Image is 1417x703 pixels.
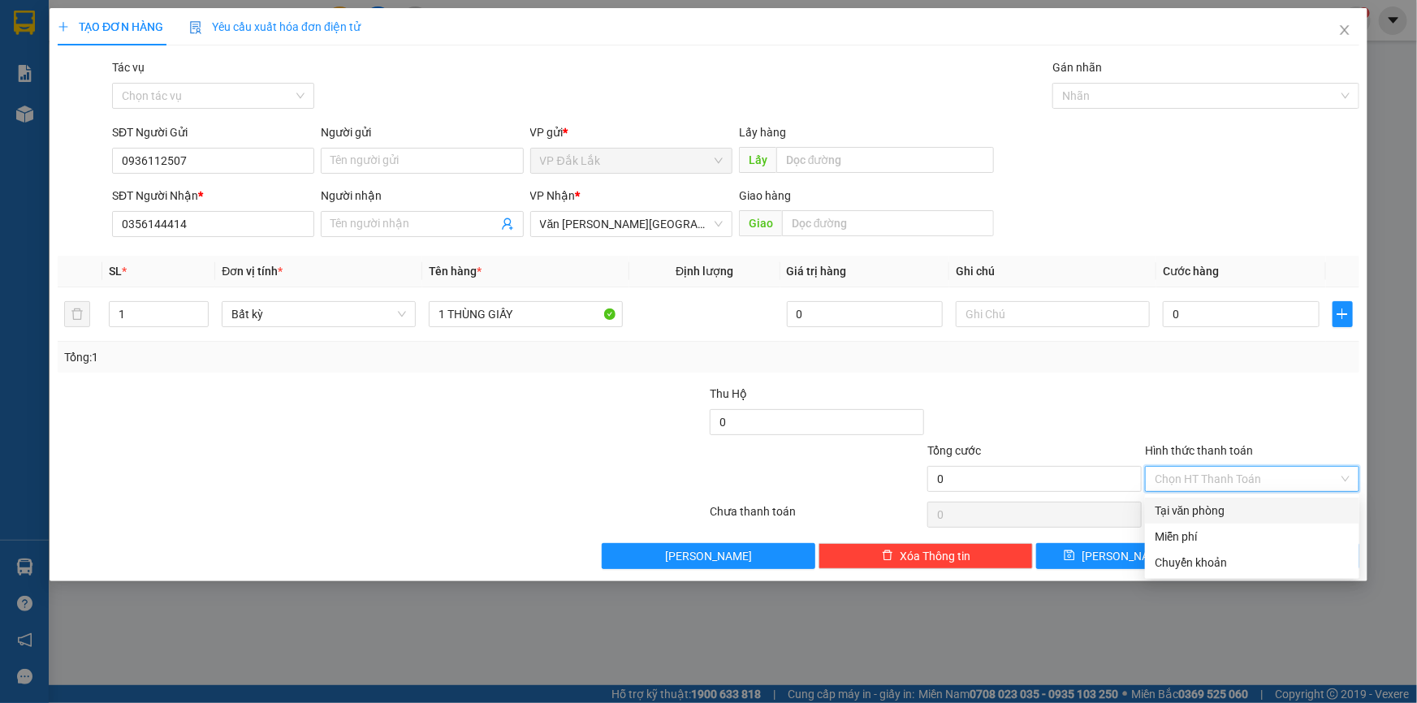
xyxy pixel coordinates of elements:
span: TẠO ĐƠN HÀNG [58,20,163,33]
div: VP gửi [530,123,732,141]
span: Giao [739,210,782,236]
div: SĐT Người Nhận [112,187,314,205]
span: Xóa Thông tin [900,547,970,565]
input: Ghi Chú [956,301,1150,327]
img: icon [189,21,202,34]
span: Giao hàng [739,189,791,202]
th: Ghi chú [949,256,1156,287]
span: DĐ: [139,84,162,101]
span: Tên hàng [429,265,482,278]
label: Gán nhãn [1052,61,1102,74]
span: Gửi: [14,15,39,32]
span: Lấy hàng [739,126,786,139]
span: user-add [501,218,514,231]
div: SĐT Người Gửi [112,123,314,141]
span: [PERSON_NAME] [665,547,752,565]
input: Dọc đường [776,147,994,173]
div: 0898448953 [139,53,374,75]
div: VP Đắk Lắk [14,14,127,53]
button: deleteXóa Thông tin [819,543,1033,569]
span: Bất kỳ [231,302,406,326]
div: Chưa thanh toán [709,502,927,531]
div: Tổng: 1 [64,348,547,366]
span: VP Nhận [530,189,576,202]
span: close [1338,24,1351,37]
button: [PERSON_NAME] [602,543,816,569]
button: delete [64,301,90,327]
button: Close [1322,8,1367,54]
span: Định lượng [676,265,733,278]
span: plus [1333,308,1352,321]
span: Thu Hộ [710,387,747,400]
label: Hình thức thanh toán [1145,444,1253,457]
button: save[PERSON_NAME] [1036,543,1196,569]
span: Lấy [739,147,776,173]
div: 0866071631 [14,53,127,75]
div: DỌC ĐƯỜNG [139,14,374,33]
span: [PERSON_NAME] [1082,547,1169,565]
span: Đơn vị tính [222,265,283,278]
span: N3 [GEOGRAPHIC_DATA] [139,75,374,132]
span: VP Đắk Lắk [540,149,723,173]
div: LINH [139,33,374,53]
div: Người nhận [321,187,523,205]
input: Dọc đường [782,210,994,236]
span: Văn Phòng Tân Phú [540,212,723,236]
label: Tác vụ [112,61,145,74]
span: save [1064,550,1075,563]
div: Tại văn phòng [1155,502,1350,520]
span: plus [58,21,69,32]
button: plus [1333,301,1353,327]
span: Nhận: [139,15,178,32]
input: VD: Bàn, Ghế [429,301,623,327]
div: Miễn phí [1155,528,1350,546]
div: Người gửi [321,123,523,141]
span: Tổng cước [927,444,981,457]
span: Yêu cầu xuất hóa đơn điện tử [189,20,361,33]
span: SL [109,265,122,278]
span: delete [882,550,893,563]
div: Chuyển khoản [1155,554,1350,571]
input: 0 [787,301,944,327]
span: Cước hàng [1163,265,1219,278]
span: Giá trị hàng [787,265,847,278]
